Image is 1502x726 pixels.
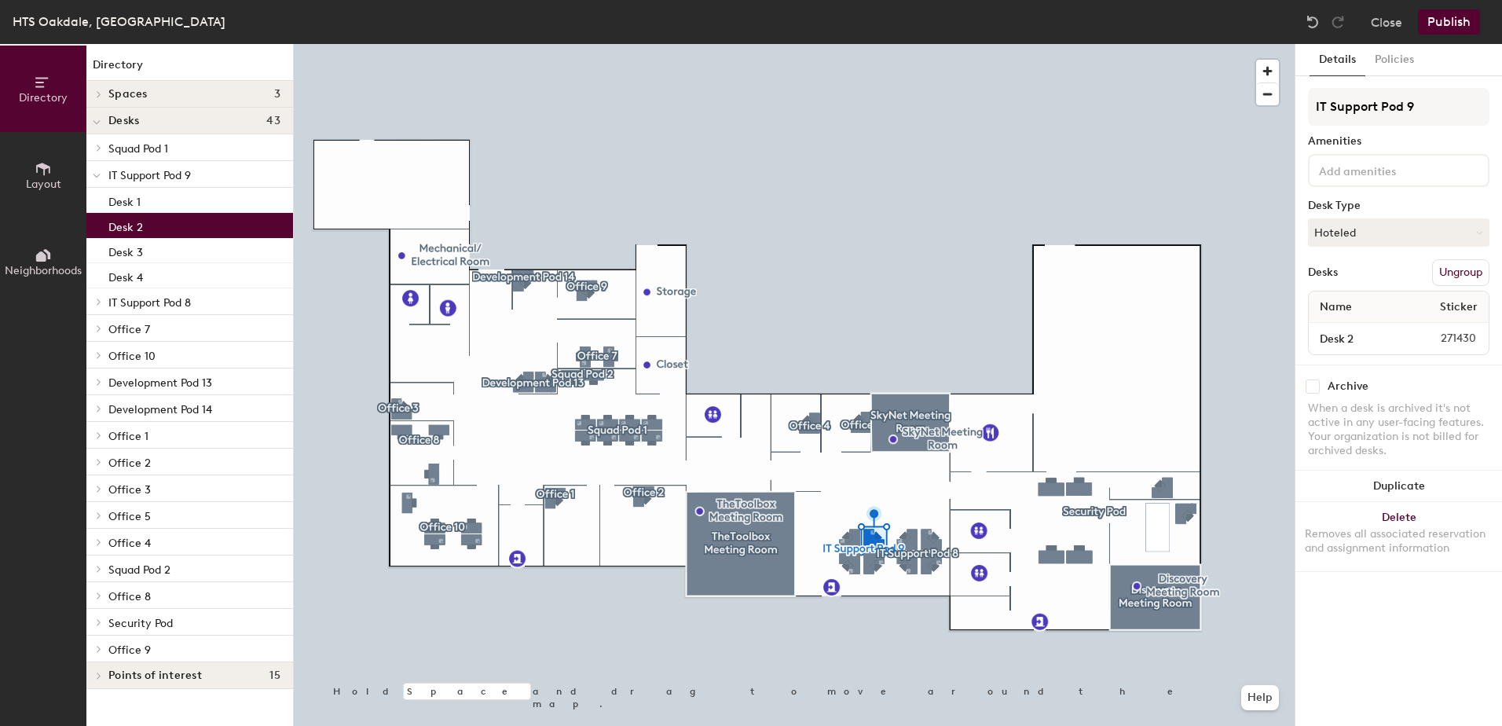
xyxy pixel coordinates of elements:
[108,403,212,416] span: Development Pod 14
[1308,401,1489,458] div: When a desk is archived it's not active in any user-facing features. Your organization is not bil...
[108,563,170,577] span: Squad Pod 2
[108,617,173,630] span: Security Pod
[108,483,151,497] span: Office 3
[108,430,148,443] span: Office 1
[108,115,139,127] span: Desks
[1310,44,1365,76] button: Details
[108,376,212,390] span: Development Pod 13
[1418,9,1480,35] button: Publish
[108,142,168,156] span: Squad Pod 1
[108,590,151,603] span: Office 8
[108,296,191,310] span: IT Support Pod 8
[269,669,280,682] span: 15
[108,241,143,259] p: Desk 3
[108,643,151,657] span: Office 9
[19,91,68,104] span: Directory
[1432,259,1489,286] button: Ungroup
[274,88,280,101] span: 3
[108,216,143,234] p: Desk 2
[108,169,191,182] span: IT Support Pod 9
[26,178,61,191] span: Layout
[1295,502,1502,571] button: DeleteRemoves all associated reservation and assignment information
[108,456,151,470] span: Office 2
[266,115,280,127] span: 43
[108,350,156,363] span: Office 10
[1328,380,1368,393] div: Archive
[108,537,151,550] span: Office 4
[108,323,150,336] span: Office 7
[1312,328,1403,350] input: Unnamed desk
[1308,266,1338,279] div: Desks
[5,264,82,277] span: Neighborhoods
[1330,14,1346,30] img: Redo
[1308,200,1489,212] div: Desk Type
[1371,9,1402,35] button: Close
[108,669,202,682] span: Points of interest
[86,57,293,81] h1: Directory
[108,191,141,209] p: Desk 1
[108,266,143,284] p: Desk 4
[13,12,225,31] div: HTS Oakdale, [GEOGRAPHIC_DATA]
[1308,135,1489,148] div: Amenities
[1305,14,1321,30] img: Undo
[1308,218,1489,247] button: Hoteled
[1365,44,1423,76] button: Policies
[1312,293,1360,321] span: Name
[1295,471,1502,502] button: Duplicate
[108,510,151,523] span: Office 5
[1241,685,1279,710] button: Help
[1403,330,1486,347] span: 271430
[1305,527,1493,555] div: Removes all associated reservation and assignment information
[108,88,148,101] span: Spaces
[1432,293,1486,321] span: Sticker
[1316,160,1457,179] input: Add amenities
